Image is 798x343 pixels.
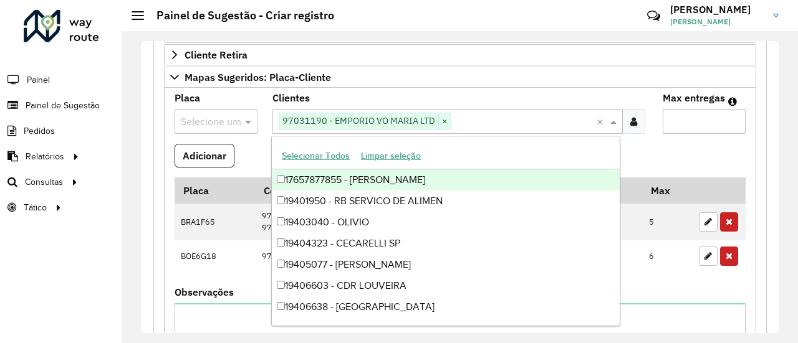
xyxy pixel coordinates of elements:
a: Contato Rápido [640,2,667,29]
td: 97031932 [256,240,463,273]
td: 6 [643,240,693,273]
h3: [PERSON_NAME] [670,4,764,16]
em: Máximo de clientes que serão colocados na mesma rota com os clientes informados [728,96,737,106]
span: Painel [27,73,50,87]
span: Pedidos [24,125,55,138]
span: Tático [24,201,47,214]
button: Adicionar [175,144,234,167]
span: Painel de Sugestão [26,99,100,112]
div: 19403040 - OLIVIO [272,212,620,233]
button: Selecionar Todos [276,146,355,166]
label: Max entregas [663,90,725,105]
td: BOE6G18 [175,240,256,273]
label: Placa [175,90,200,105]
div: 19406603 - CDR LOUVEIRA [272,275,620,296]
td: 97029806 97099403 [256,204,463,240]
h2: Painel de Sugestão - Criar registro [144,9,334,22]
a: Mapas Sugeridos: Placa-Cliente [164,67,756,88]
th: Código Cliente [256,177,463,204]
span: Consultas [25,176,63,189]
td: BRA1F65 [175,204,256,240]
th: Max [643,177,693,204]
span: [PERSON_NAME] [670,16,764,27]
span: 97031190 - EMPORIO VO MARIA LTD [279,113,438,128]
label: Observações [175,284,234,299]
div: 19406638 - [GEOGRAPHIC_DATA] [272,296,620,317]
span: Clear all [597,114,607,129]
td: 5 [643,204,693,240]
th: Placa [175,177,256,204]
button: Limpar seleção [355,146,426,166]
ng-dropdown-panel: Options list [271,136,620,326]
span: Relatórios [26,150,64,163]
div: 19405077 - [PERSON_NAME] [272,254,620,275]
div: 17657877855 - [PERSON_NAME] [272,169,620,190]
div: 19404323 - CECARELLI SP [272,233,620,254]
span: × [438,114,451,129]
div: 19407521 - SHIBATA S13 - JACARE [272,317,620,339]
label: Clientes [272,90,310,105]
a: Cliente Retira [164,44,756,65]
div: 19401950 - RB SERVICO DE ALIMEN [272,190,620,212]
span: Mapas Sugeridos: Placa-Cliente [185,72,331,82]
span: Cliente Retira [185,50,248,60]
